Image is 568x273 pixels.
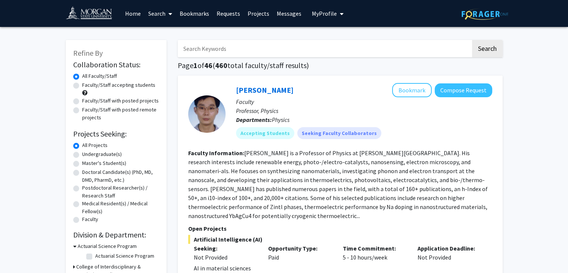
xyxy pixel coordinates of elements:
p: AI in material sciences [194,264,492,273]
a: Requests [213,0,244,27]
a: Search [145,0,176,27]
p: Professor, Physics [236,106,492,115]
button: Compose Request to Yucheng Lan [435,83,492,97]
div: Paid [263,244,337,262]
span: Artificial Intelligence (AI) [188,235,492,244]
label: Faculty/Staff with posted projects [82,97,159,105]
img: ForagerOne Logo [462,8,508,20]
h2: Collaboration Status: [73,60,159,69]
img: Morgan State University Logo [66,6,119,23]
a: Home [121,0,145,27]
span: 46 [204,61,212,70]
a: [PERSON_NAME] [236,85,294,95]
button: Add Yucheng Lan to Bookmarks [392,83,432,97]
p: Faculty [236,97,492,106]
label: Actuarial Science Program [95,252,154,260]
input: Search Keywords [178,40,471,57]
div: Not Provided [194,253,257,262]
p: Open Projects [188,224,492,233]
b: Departments: [236,116,272,123]
label: Master's Student(s) [82,159,126,167]
p: Application Deadline: [418,244,481,253]
span: My Profile [312,10,337,17]
iframe: Chat [6,239,32,267]
p: Opportunity Type: [268,244,332,253]
h1: Page of ( total faculty/staff results) [178,61,503,70]
label: Undergraduate(s) [82,150,122,158]
span: 1 [193,61,198,70]
label: All Faculty/Staff [82,72,117,80]
label: All Projects [82,141,108,149]
p: Seeking: [194,244,257,253]
a: Projects [244,0,273,27]
label: Faculty/Staff with posted remote projects [82,106,159,122]
span: Physics [272,116,289,123]
button: Search [472,40,503,57]
div: Not Provided [412,244,487,262]
mat-chip: Seeking Faculty Collaborators [297,127,381,139]
label: Doctoral Candidate(s) (PhD, MD, DMD, PharmD, etc.) [82,168,159,184]
label: Faculty [82,215,98,223]
a: Bookmarks [176,0,213,27]
label: Medical Resident(s) / Medical Fellow(s) [82,200,159,215]
h2: Division & Department: [73,230,159,239]
mat-chip: Accepting Students [236,127,294,139]
span: 460 [215,61,227,70]
a: Messages [273,0,305,27]
label: Postdoctoral Researcher(s) / Research Staff [82,184,159,200]
b: Faculty Information: [188,149,244,157]
div: 5 - 10 hours/week [337,244,412,262]
p: Time Commitment: [343,244,406,253]
span: Refine By [73,48,103,58]
fg-read-more: [PERSON_NAME] is a Professor of Physics at [PERSON_NAME][GEOGRAPHIC_DATA]. His research interests... [188,149,488,220]
h3: Actuarial Science Program [78,242,137,250]
h2: Projects Seeking: [73,129,159,138]
label: Faculty/Staff accepting students [82,81,155,89]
